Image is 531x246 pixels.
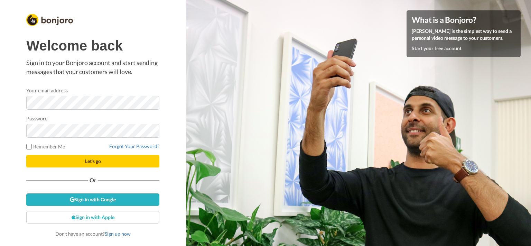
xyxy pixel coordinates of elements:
label: Your email address [26,87,67,94]
p: [PERSON_NAME] is the simplest way to send a personal video message to your customers. [412,28,515,42]
a: Sign up now [105,231,131,237]
span: Or [88,178,98,183]
h4: What is a Bonjoro? [412,16,515,24]
a: Start your free account [412,45,462,51]
a: Sign in with Apple [26,211,159,224]
label: Remember Me [26,143,65,150]
span: Let's go [85,158,101,164]
button: Let's go [26,155,159,167]
a: Sign in with Google [26,193,159,206]
a: Forgot Your Password? [109,143,159,149]
h1: Welcome back [26,38,159,53]
input: Remember Me [26,144,32,149]
label: Password [26,115,48,122]
p: Sign in to your Bonjoro account and start sending messages that your customers will love. [26,58,159,76]
span: Don’t have an account? [55,231,131,237]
